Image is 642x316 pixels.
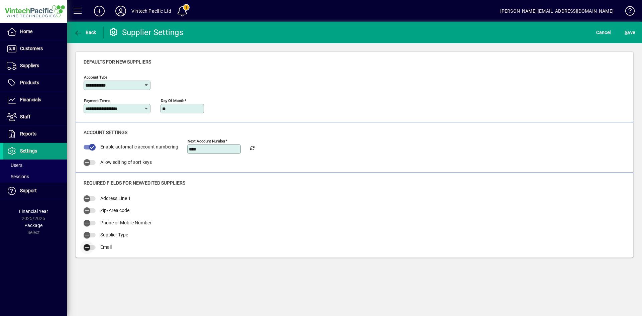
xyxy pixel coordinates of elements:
span: Financial Year [19,209,48,214]
span: Supplier Type [100,232,128,237]
button: Cancel [595,26,613,38]
a: Financials [3,92,67,108]
span: Staff [20,114,30,119]
span: Home [20,29,32,34]
a: Products [3,75,67,91]
span: Settings [20,148,37,153]
a: Support [3,183,67,199]
span: Zip/Area code [100,208,129,213]
a: Suppliers [3,58,67,74]
mat-label: Account type [84,75,107,80]
span: Phone or Mobile Number [100,220,151,225]
span: Financials [20,97,41,102]
button: Add [89,5,110,17]
span: Allow editing of sort keys [100,160,152,165]
span: Required Fields For New/Edited Suppliers [84,180,185,186]
span: Email [100,244,112,250]
span: Package [24,223,42,228]
span: Defaults for New Suppliers [84,59,151,65]
a: Knowledge Base [620,1,634,23]
mat-label: Next Account number [188,139,225,143]
span: Products [20,80,39,85]
span: Cancel [596,27,611,38]
span: Account settings [84,130,127,135]
a: Customers [3,40,67,57]
div: Supplier Settings [109,27,183,38]
span: S [625,30,627,35]
a: Staff [3,109,67,125]
div: [PERSON_NAME] [EMAIL_ADDRESS][DOMAIN_NAME] [500,6,614,16]
span: Support [20,188,37,193]
button: Profile [110,5,131,17]
span: Enable automatic account numbering [100,144,178,149]
span: Reports [20,131,36,136]
mat-label: Payment terms [84,98,110,103]
span: Back [74,30,96,35]
div: Vintech Pacific Ltd [131,6,171,16]
span: Address Line 1 [100,196,131,201]
span: Sessions [7,174,29,179]
a: Home [3,23,67,40]
span: ave [625,27,635,38]
button: Back [72,26,98,38]
span: Users [7,163,22,168]
app-page-header-button: Back [67,26,104,38]
a: Reports [3,126,67,142]
mat-label: Day of month [161,98,184,103]
a: Users [3,160,67,171]
button: Save [623,26,637,38]
span: Suppliers [20,63,39,68]
span: Customers [20,46,43,51]
a: Sessions [3,171,67,182]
